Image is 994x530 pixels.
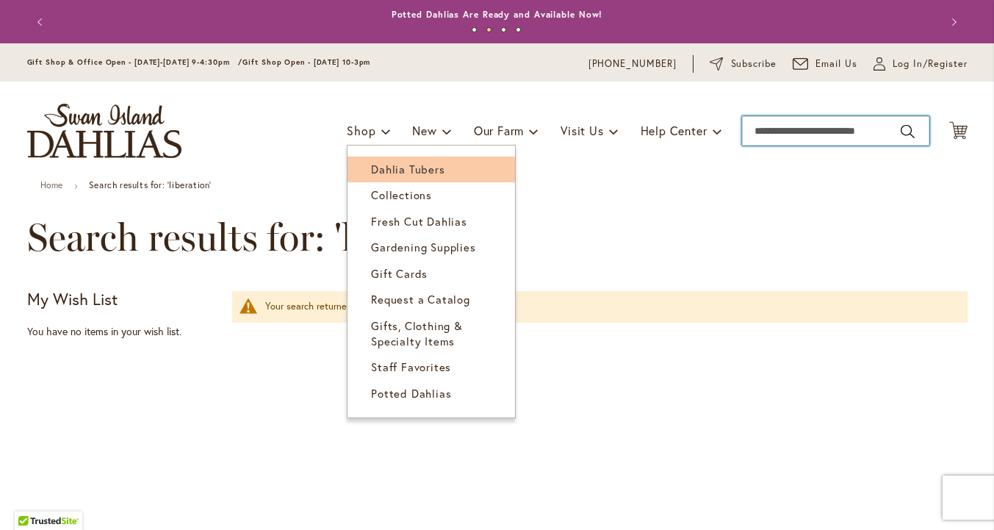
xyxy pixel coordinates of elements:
[731,57,777,71] span: Subscribe
[27,215,508,259] span: Search results for: 'liberation'
[472,27,477,32] button: 1 of 4
[347,261,515,287] a: Gift Cards
[371,162,444,176] span: Dahlia Tubers
[641,123,707,138] span: Help Center
[561,123,603,138] span: Visit Us
[501,27,506,32] button: 3 of 4
[27,7,57,37] button: Previous
[516,27,521,32] button: 4 of 4
[474,123,524,138] span: Our Farm
[27,288,118,309] strong: My Wish List
[371,386,451,401] span: Potted Dahlias
[588,57,677,71] a: [PHONE_NUMBER]
[371,318,463,348] span: Gifts, Clothing & Specialty Items
[893,57,968,71] span: Log In/Register
[371,359,451,374] span: Staff Favorites
[27,324,223,339] div: You have no items in your wish list.
[371,240,475,254] span: Gardening Supplies
[815,57,857,71] span: Email Us
[371,187,432,202] span: Collections
[486,27,491,32] button: 2 of 4
[793,57,857,71] a: Email Us
[371,292,470,307] span: Request a Catalog
[371,214,467,229] span: Fresh Cut Dahlias
[874,57,968,71] a: Log In/Register
[11,478,52,519] iframe: Launch Accessibility Center
[710,57,777,71] a: Subscribe
[265,300,953,314] div: Your search returned no results.
[412,123,436,138] span: New
[347,123,375,138] span: Shop
[938,7,968,37] button: Next
[40,179,63,190] a: Home
[27,104,181,158] a: store logo
[242,57,370,67] span: Gift Shop Open - [DATE] 10-3pm
[27,57,243,67] span: Gift Shop & Office Open - [DATE]-[DATE] 9-4:30pm /
[89,179,212,190] strong: Search results for: 'liberation'
[392,9,603,20] a: Potted Dahlias Are Ready and Available Now!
